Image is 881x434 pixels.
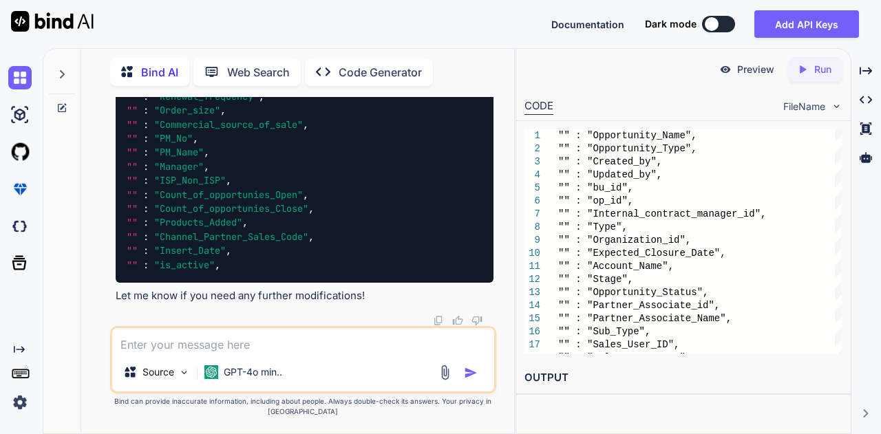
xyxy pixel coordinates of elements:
[226,175,231,187] span: ,
[220,105,226,117] span: ,
[127,230,138,243] span: ""
[127,202,138,215] span: ""
[116,288,494,304] p: Let me know if you need any further modifications!
[558,221,628,232] span: "" : "Type",
[143,90,149,102] span: :
[143,244,149,257] span: :
[142,365,174,379] p: Source
[127,160,138,173] span: ""
[464,366,478,380] img: icon
[524,312,540,325] div: 15
[154,118,303,131] span: "Commercial_source_of_sale"
[215,259,220,271] span: ,
[524,182,540,195] div: 5
[143,132,149,144] span: :
[154,147,204,159] span: "PM_Name"
[8,177,32,201] img: premium
[558,182,633,193] span: "" : "bu_id",
[524,299,540,312] div: 14
[558,169,662,180] span: "" : "Updated_by",
[154,132,193,144] span: "PM_No"
[471,315,482,326] img: dislike
[178,367,190,378] img: Pick Models
[8,66,32,89] img: chat
[127,132,138,144] span: ""
[524,169,540,182] div: 4
[127,188,138,201] span: ""
[154,259,215,271] span: "is_active"
[127,175,138,187] span: ""
[719,63,732,76] img: preview
[127,105,138,117] span: ""
[524,273,540,286] div: 12
[141,64,178,80] p: Bind AI
[143,147,149,159] span: :
[143,160,149,173] span: :
[143,118,149,131] span: :
[227,64,290,80] p: Web Search
[259,90,264,102] span: ,
[524,351,540,365] div: 18
[339,64,422,80] p: Code Generator
[226,244,231,257] span: ,
[204,365,218,379] img: GPT-4o mini
[524,155,540,169] div: 3
[143,217,149,229] span: :
[204,160,209,173] span: ,
[143,230,149,243] span: :
[524,142,540,155] div: 2
[558,287,708,298] span: "" : "Opportunity_Status",
[8,103,32,127] img: ai-studio
[524,286,540,299] div: 13
[193,132,198,144] span: ,
[308,230,314,243] span: ,
[110,396,497,417] p: Bind can provide inaccurate information, including about people. Always double-check its answers....
[551,19,624,30] span: Documentation
[154,175,226,187] span: "ISP_Non_ISP"
[11,11,94,32] img: Bind AI
[154,202,308,215] span: "Count_of_opportunies_Close"
[524,325,540,338] div: 16
[8,140,32,164] img: githubLight
[524,234,540,247] div: 9
[154,230,308,243] span: "Channel_Partner_Sales_Code"
[524,260,540,273] div: 11
[154,188,303,201] span: "Count_of_opportunies_Open"
[524,338,540,351] div: 17
[558,143,697,154] span: "" : "Opportunity_Type",
[433,315,444,326] img: copy
[8,215,32,238] img: darkCloudIdeIcon
[524,247,540,260] div: 10
[645,17,697,31] span: Dark mode
[154,90,259,102] span: "Renewal_frequency"
[558,352,691,363] span: "" : "Sales_User_name",
[524,129,540,142] div: 1
[558,300,720,311] span: "" : "Partner_Associate_id",
[754,10,859,38] button: Add API Keys
[8,391,32,414] img: settings
[831,100,842,112] img: chevron down
[524,208,540,221] div: 7
[452,315,463,326] img: like
[127,244,138,257] span: ""
[224,365,282,379] p: GPT-4o min..
[127,259,138,271] span: ""
[558,326,650,337] span: "" : "Sub_Type",
[524,195,540,208] div: 6
[558,274,633,285] span: "" : "Stage",
[143,188,149,201] span: :
[558,195,633,206] span: "" : "op_id",
[127,118,138,131] span: ""
[558,248,726,259] span: "" : "Expected_Closure_Date",
[204,147,209,159] span: ,
[524,98,553,115] div: CODE
[558,313,732,324] span: "" : "Partner_Associate_Name",
[127,217,138,229] span: ""
[242,217,248,229] span: ,
[814,63,831,76] p: Run
[783,100,825,113] span: FileName
[143,175,149,187] span: :
[303,188,308,201] span: ,
[737,63,774,76] p: Preview
[127,147,138,159] span: ""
